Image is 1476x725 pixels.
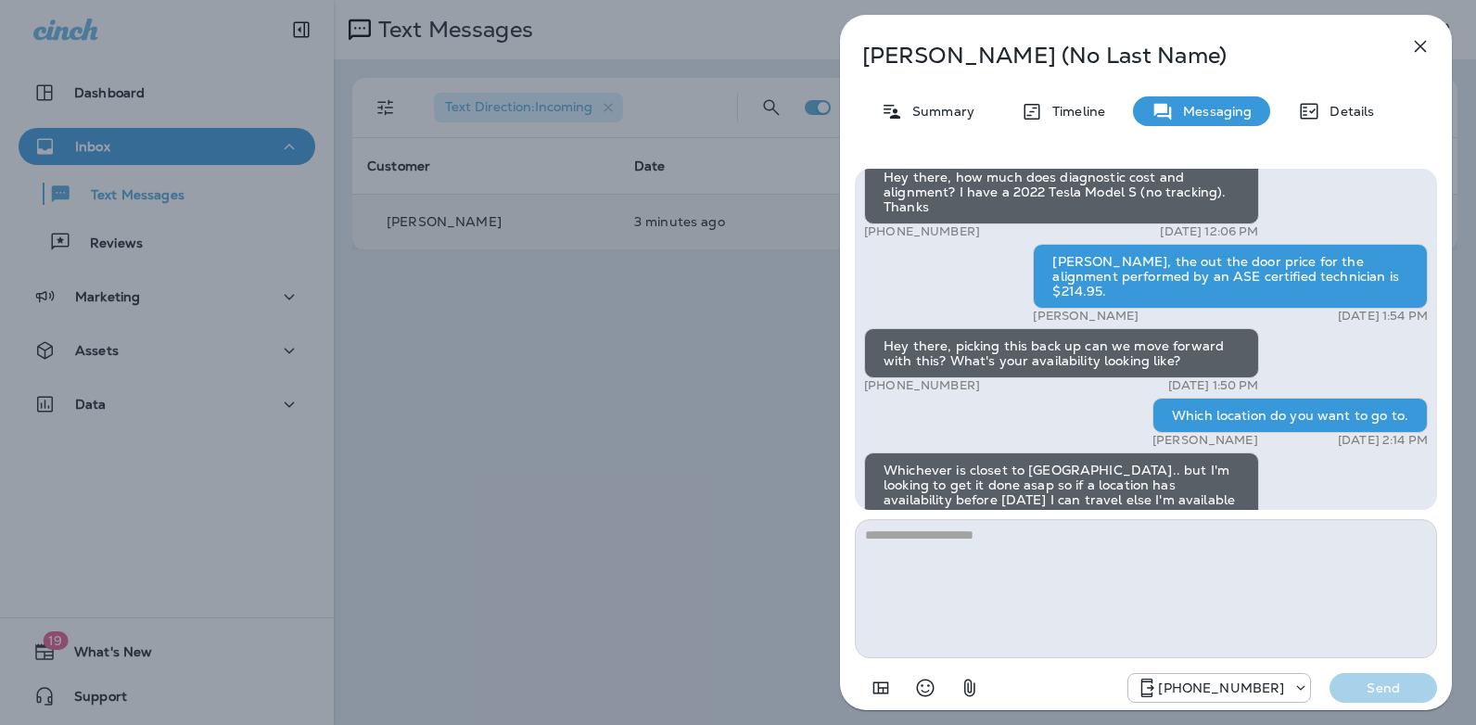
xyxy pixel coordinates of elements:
div: Which location do you want to go to. [1152,398,1428,433]
p: [DATE] 1:50 PM [1168,378,1259,393]
button: Select an emoji [907,669,944,706]
p: [PERSON_NAME] (No Last Name) [862,43,1368,69]
p: [DATE] 1:54 PM [1338,309,1428,324]
p: [DATE] 12:06 PM [1160,224,1258,239]
div: [PERSON_NAME], the out the door price for the alignment performed by an ASE certified technician ... [1033,244,1428,309]
div: Hey there, how much does diagnostic cost and alignment? I have a 2022 Tesla Model S (no tracking)... [864,159,1259,224]
div: Whichever is closet to [GEOGRAPHIC_DATA].. but I'm looking to get it done asap so if a location h... [864,452,1259,532]
p: Details [1320,104,1374,119]
p: [PHONE_NUMBER] [864,378,980,393]
p: [DATE] 2:14 PM [1338,433,1428,448]
p: [PERSON_NAME] [1152,433,1258,448]
div: +1 (984) 409-9300 [1128,677,1310,699]
p: Timeline [1043,104,1105,119]
button: Add in a premade template [862,669,899,706]
p: [PERSON_NAME] [1033,309,1139,324]
div: Hey there, picking this back up can we move forward with this? What's your availability looking l... [864,328,1259,378]
p: Summary [903,104,974,119]
p: [PHONE_NUMBER] [1158,680,1284,695]
p: [PHONE_NUMBER] [864,224,980,239]
p: Messaging [1174,104,1252,119]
